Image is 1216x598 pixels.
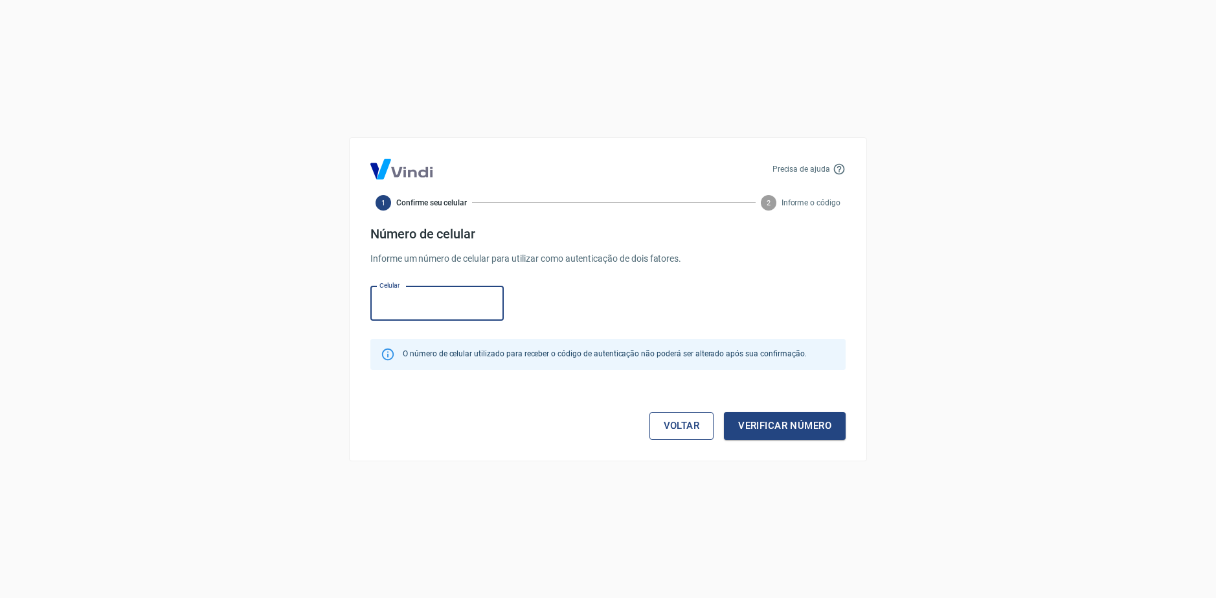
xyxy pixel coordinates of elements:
img: Logo Vind [370,159,433,179]
button: Verificar número [724,412,846,439]
div: O número de celular utilizado para receber o código de autenticação não poderá ser alterado após ... [403,343,806,366]
text: 1 [381,198,385,207]
a: Voltar [649,412,714,439]
p: Precisa de ajuda [772,163,830,175]
text: 2 [767,198,771,207]
p: Informe um número de celular para utilizar como autenticação de dois fatores. [370,252,846,266]
label: Celular [379,281,400,290]
h4: Número de celular [370,226,846,242]
span: Informe o código [782,197,840,209]
span: Confirme seu celular [396,197,467,209]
